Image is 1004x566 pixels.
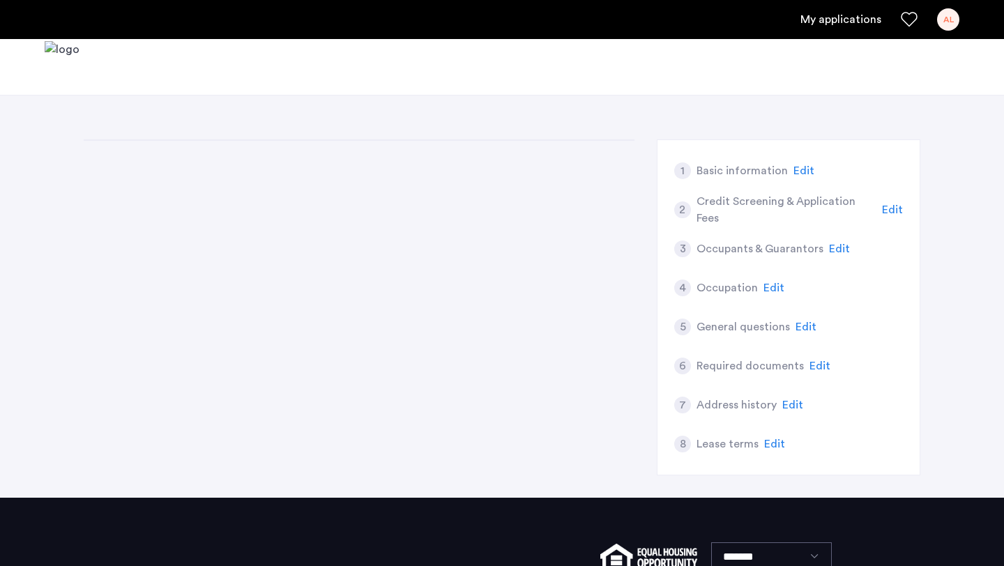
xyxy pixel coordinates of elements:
h5: Basic information [697,162,788,179]
img: logo [45,41,79,93]
div: 7 [674,397,691,413]
h5: Lease terms [697,436,759,452]
span: Edit [782,399,803,411]
h5: Occupation [697,280,758,296]
a: Favorites [901,11,918,28]
div: 2 [674,201,691,218]
h5: Occupants & Guarantors [697,240,823,257]
span: Edit [763,282,784,293]
span: Edit [809,360,830,372]
div: 8 [674,436,691,452]
a: My application [800,11,881,28]
div: 3 [674,240,691,257]
span: Edit [882,204,903,215]
span: Edit [764,438,785,450]
span: Edit [793,165,814,176]
a: Cazamio logo [45,41,79,93]
div: AL [937,8,959,31]
div: 5 [674,319,691,335]
span: Edit [796,321,816,332]
h5: Required documents [697,358,804,374]
div: 1 [674,162,691,179]
h5: Address history [697,397,777,413]
div: 6 [674,358,691,374]
div: 4 [674,280,691,296]
span: Edit [829,243,850,254]
h5: General questions [697,319,790,335]
h5: Credit Screening & Application Fees [697,193,877,227]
